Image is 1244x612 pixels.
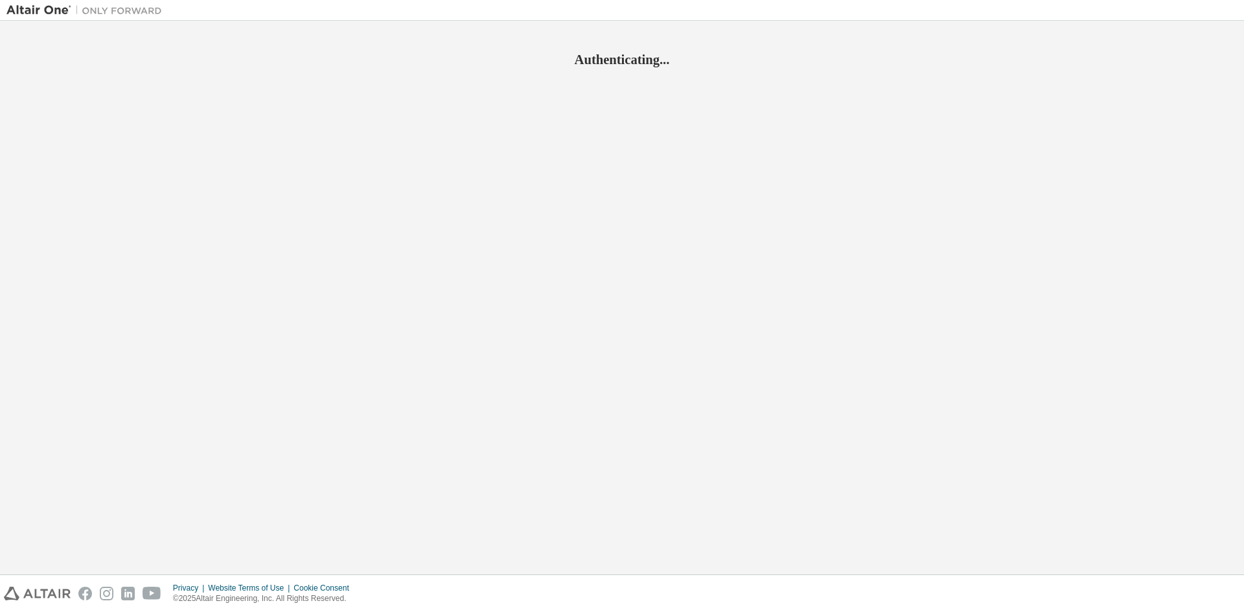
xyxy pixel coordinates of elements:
[4,587,71,600] img: altair_logo.svg
[6,51,1238,68] h2: Authenticating...
[121,587,135,600] img: linkedin.svg
[294,583,356,593] div: Cookie Consent
[173,593,357,604] p: © 2025 Altair Engineering, Inc. All Rights Reserved.
[143,587,161,600] img: youtube.svg
[208,583,294,593] div: Website Terms of Use
[100,587,113,600] img: instagram.svg
[6,4,168,17] img: Altair One
[78,587,92,600] img: facebook.svg
[173,583,208,593] div: Privacy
